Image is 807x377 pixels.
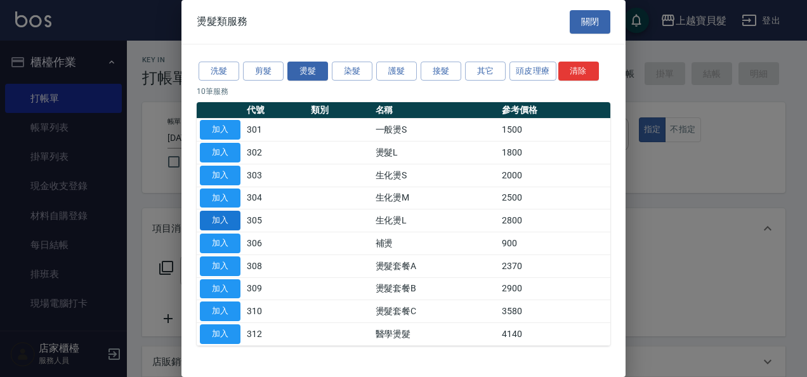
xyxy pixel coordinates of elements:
button: 加入 [200,166,240,185]
td: 4140 [499,323,610,346]
td: 生化燙L [372,209,499,232]
td: 2900 [499,277,610,300]
span: 燙髮類服務 [197,15,247,28]
td: 305 [244,209,308,232]
td: 燙髮套餐B [372,277,499,300]
button: 清除 [558,62,599,81]
th: 代號 [244,102,308,119]
td: 2000 [499,164,610,187]
td: 2800 [499,209,610,232]
th: 名稱 [372,102,499,119]
button: 加入 [200,279,240,299]
td: 補燙 [372,232,499,255]
th: 類別 [308,102,372,119]
td: 燙髮套餐C [372,300,499,323]
td: 312 [244,323,308,346]
button: 加入 [200,189,240,208]
button: 護髮 [376,62,417,81]
td: 306 [244,232,308,255]
td: 1500 [499,119,610,142]
td: 1800 [499,142,610,164]
button: 加入 [200,143,240,162]
td: 301 [244,119,308,142]
td: 900 [499,232,610,255]
td: 3580 [499,300,610,323]
button: 加入 [200,211,240,230]
button: 燙髮 [287,62,328,81]
button: 加入 [200,234,240,253]
button: 接髮 [421,62,461,81]
td: 醫學燙髮 [372,323,499,346]
td: 燙髮套餐A [372,255,499,277]
td: 302 [244,142,308,164]
td: 生化燙S [372,164,499,187]
td: 308 [244,255,308,277]
button: 洗髮 [199,62,239,81]
p: 10 筆服務 [197,86,610,97]
td: 一般燙S [372,119,499,142]
td: 310 [244,300,308,323]
button: 加入 [200,324,240,344]
button: 染髮 [332,62,372,81]
button: 其它 [465,62,506,81]
button: 關閉 [570,10,610,34]
td: 309 [244,277,308,300]
td: 燙髮L [372,142,499,164]
td: 304 [244,187,308,209]
td: 303 [244,164,308,187]
button: 加入 [200,120,240,140]
button: 頭皮理療 [509,62,556,81]
button: 加入 [200,301,240,321]
td: 生化燙M [372,187,499,209]
button: 加入 [200,256,240,276]
td: 2370 [499,255,610,277]
button: 剪髮 [243,62,284,81]
td: 2500 [499,187,610,209]
th: 參考價格 [499,102,610,119]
